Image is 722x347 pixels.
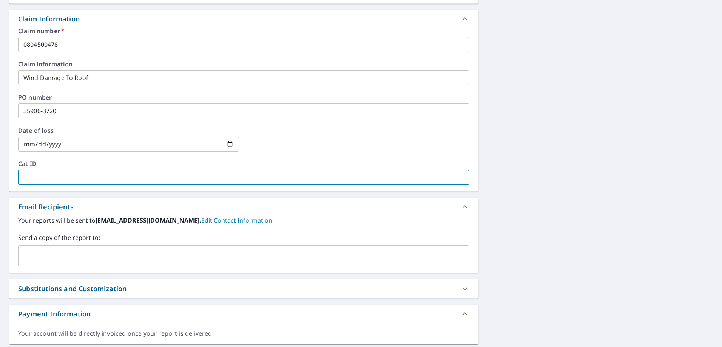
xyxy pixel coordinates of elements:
div: Claim Information [9,10,478,28]
label: Cat ID [18,161,469,167]
b: [EMAIL_ADDRESS][DOMAIN_NAME]. [96,216,201,224]
label: Send a copy of the report to: [18,233,469,242]
label: Claim information [18,61,469,67]
div: Your account will be directly invoiced once your report is delivered. [18,329,469,338]
label: Claim number [18,28,469,34]
a: EditContactInfo [201,216,274,224]
div: Substitutions and Customization [18,284,127,294]
div: Email Recipients [18,202,74,212]
label: Date of loss [18,127,239,134]
label: Your reports will be sent to [18,216,469,225]
div: Claim Information [18,14,80,24]
div: Email Recipients [9,198,478,216]
div: Payment Information [18,309,91,319]
div: Substitutions and Customization [9,279,478,298]
div: Payment Information [9,305,478,323]
label: PO number [18,94,469,100]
